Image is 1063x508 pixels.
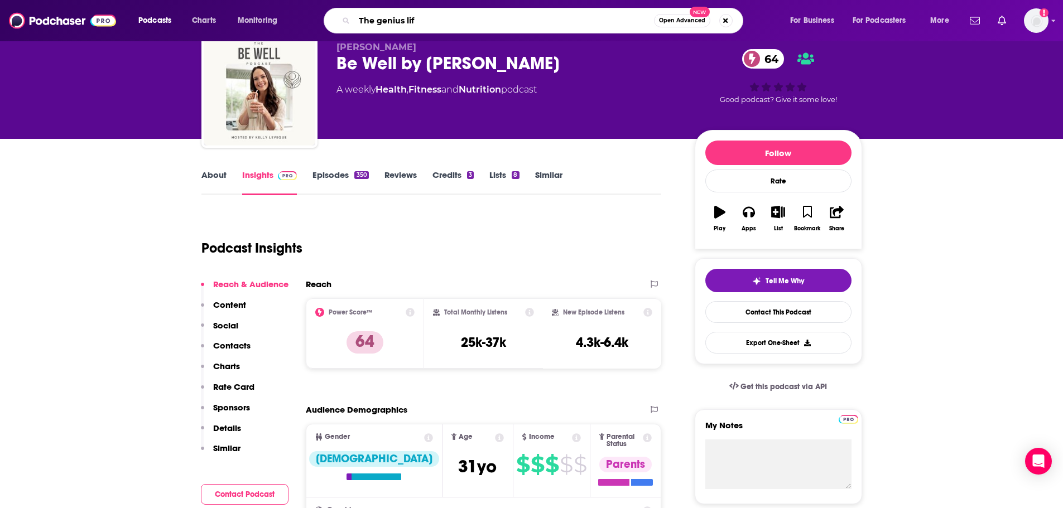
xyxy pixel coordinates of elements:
[131,12,186,30] button: open menu
[432,170,474,195] a: Credits3
[705,170,852,192] div: Rate
[531,456,544,473] span: $
[705,332,852,354] button: Export One-Sheet
[201,361,240,381] button: Charts
[763,199,792,239] button: List
[766,277,804,286] span: Tell Me Why
[138,13,171,28] span: Podcasts
[336,42,416,52] span: [PERSON_NAME]
[1040,8,1048,17] svg: Add a profile image
[238,13,277,28] span: Monitoring
[993,11,1011,30] a: Show notifications dropdown
[347,331,383,354] p: 64
[213,320,238,331] p: Social
[782,12,848,30] button: open menu
[790,13,834,28] span: For Business
[306,279,331,289] h2: Reach
[512,171,519,179] div: 8
[563,308,624,316] h2: New Episode Listens
[384,170,417,195] a: Reviews
[213,443,241,453] p: Similar
[459,84,501,95] a: Nutrition
[922,12,963,30] button: open menu
[408,84,441,95] a: Fitness
[354,171,368,179] div: 350
[839,413,858,424] a: Pro website
[714,225,725,232] div: Play
[560,456,573,473] span: $
[329,308,372,316] h2: Power Score™
[829,225,844,232] div: Share
[444,308,507,316] h2: Total Monthly Listens
[201,340,251,361] button: Contacts
[705,141,852,165] button: Follow
[535,170,562,195] a: Similar
[213,402,250,413] p: Sponsors
[793,199,822,239] button: Bookmark
[1025,448,1052,475] div: Open Intercom Messenger
[794,225,820,232] div: Bookmark
[201,381,254,402] button: Rate Card
[742,225,756,232] div: Apps
[201,279,288,299] button: Reach & Audience
[441,84,459,95] span: and
[853,13,906,28] span: For Podcasters
[459,433,473,441] span: Age
[213,381,254,392] p: Rate Card
[334,8,754,33] div: Search podcasts, credits, & more...
[201,320,238,341] button: Social
[325,433,350,441] span: Gender
[774,225,783,232] div: List
[461,334,506,351] h3: 25k-37k
[312,170,368,195] a: Episodes350
[213,361,240,371] p: Charts
[659,18,705,23] span: Open Advanced
[690,7,710,17] span: New
[204,34,315,146] img: Be Well by Kelly Leveque
[599,457,652,472] div: Parents
[230,12,292,30] button: open menu
[278,171,297,180] img: Podchaser Pro
[1024,8,1048,33] button: Show profile menu
[742,49,784,69] a: 64
[753,49,784,69] span: 64
[201,240,302,257] h1: Podcast Insights
[213,423,241,433] p: Details
[516,456,530,473] span: $
[574,456,586,473] span: $
[213,299,246,310] p: Content
[192,13,216,28] span: Charts
[705,199,734,239] button: Play
[720,373,836,400] a: Get this podcast via API
[839,415,858,424] img: Podchaser Pro
[695,42,862,111] div: 64Good podcast? Give it some love!
[607,433,641,448] span: Parental Status
[845,12,922,30] button: open menu
[1024,8,1048,33] span: Logged in as SimonElement
[740,382,827,391] span: Get this podcast via API
[9,10,116,31] img: Podchaser - Follow, Share and Rate Podcasts
[705,420,852,439] label: My Notes
[309,451,439,467] div: [DEMOGRAPHIC_DATA]
[965,11,984,30] a: Show notifications dropdown
[467,171,474,179] div: 3
[407,84,408,95] span: ,
[201,443,241,463] button: Similar
[201,423,241,443] button: Details
[213,279,288,289] p: Reach & Audience
[336,83,537,96] div: A weekly podcast
[242,170,297,195] a: InsightsPodchaser Pro
[185,12,223,30] a: Charts
[201,484,288,505] button: Contact Podcast
[734,199,763,239] button: Apps
[545,456,559,473] span: $
[705,269,852,292] button: tell me why sparkleTell Me Why
[1024,8,1048,33] img: User Profile
[201,170,227,195] a: About
[201,402,250,423] button: Sponsors
[489,170,519,195] a: Lists8
[752,277,761,286] img: tell me why sparkle
[213,340,251,351] p: Contacts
